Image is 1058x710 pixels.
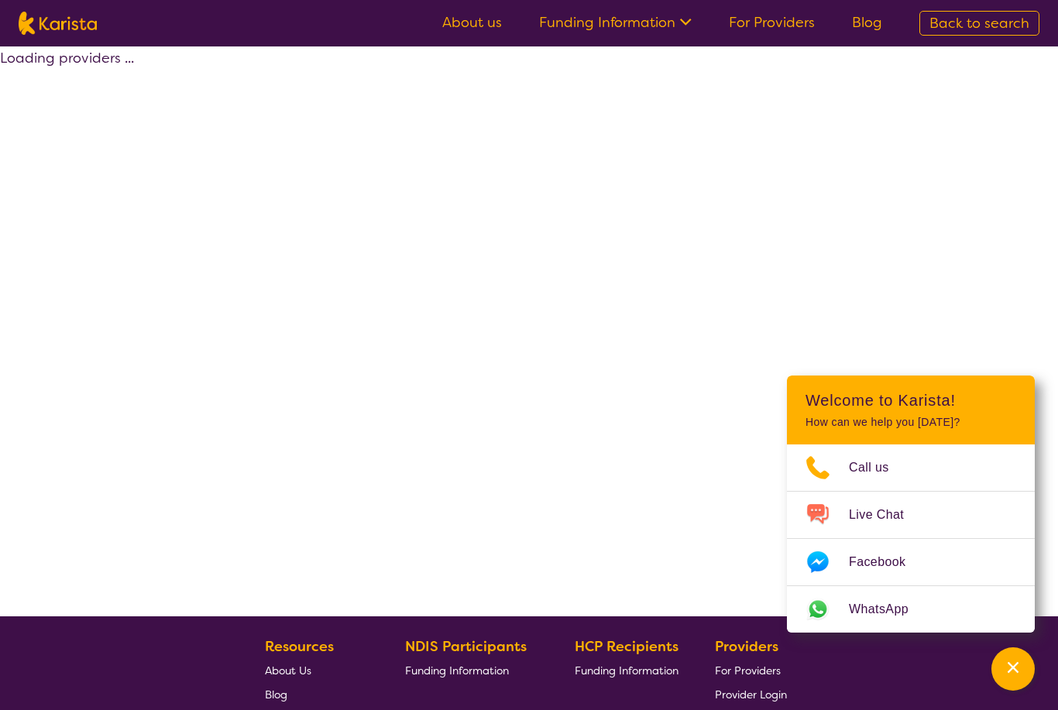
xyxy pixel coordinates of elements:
[405,664,509,677] span: Funding Information
[405,658,538,682] a: Funding Information
[715,688,787,701] span: Provider Login
[405,637,527,656] b: NDIS Participants
[849,503,922,526] span: Live Chat
[575,664,678,677] span: Funding Information
[442,13,502,32] a: About us
[575,637,678,656] b: HCP Recipients
[849,551,924,574] span: Facebook
[715,658,787,682] a: For Providers
[265,664,311,677] span: About Us
[715,637,778,656] b: Providers
[715,682,787,706] a: Provider Login
[715,664,781,677] span: For Providers
[787,376,1035,633] div: Channel Menu
[265,688,287,701] span: Blog
[929,14,1029,33] span: Back to search
[539,13,692,32] a: Funding Information
[806,391,1016,410] h2: Welcome to Karista!
[991,647,1035,691] button: Channel Menu
[19,12,97,35] img: Karista logo
[806,416,1016,429] p: How can we help you [DATE]?
[265,637,334,656] b: Resources
[265,658,369,682] a: About Us
[919,11,1039,36] a: Back to search
[729,13,815,32] a: For Providers
[575,658,678,682] a: Funding Information
[849,598,927,621] span: WhatsApp
[849,456,908,479] span: Call us
[852,13,882,32] a: Blog
[265,682,369,706] a: Blog
[787,586,1035,633] a: Web link opens in a new tab.
[787,444,1035,633] ul: Choose channel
